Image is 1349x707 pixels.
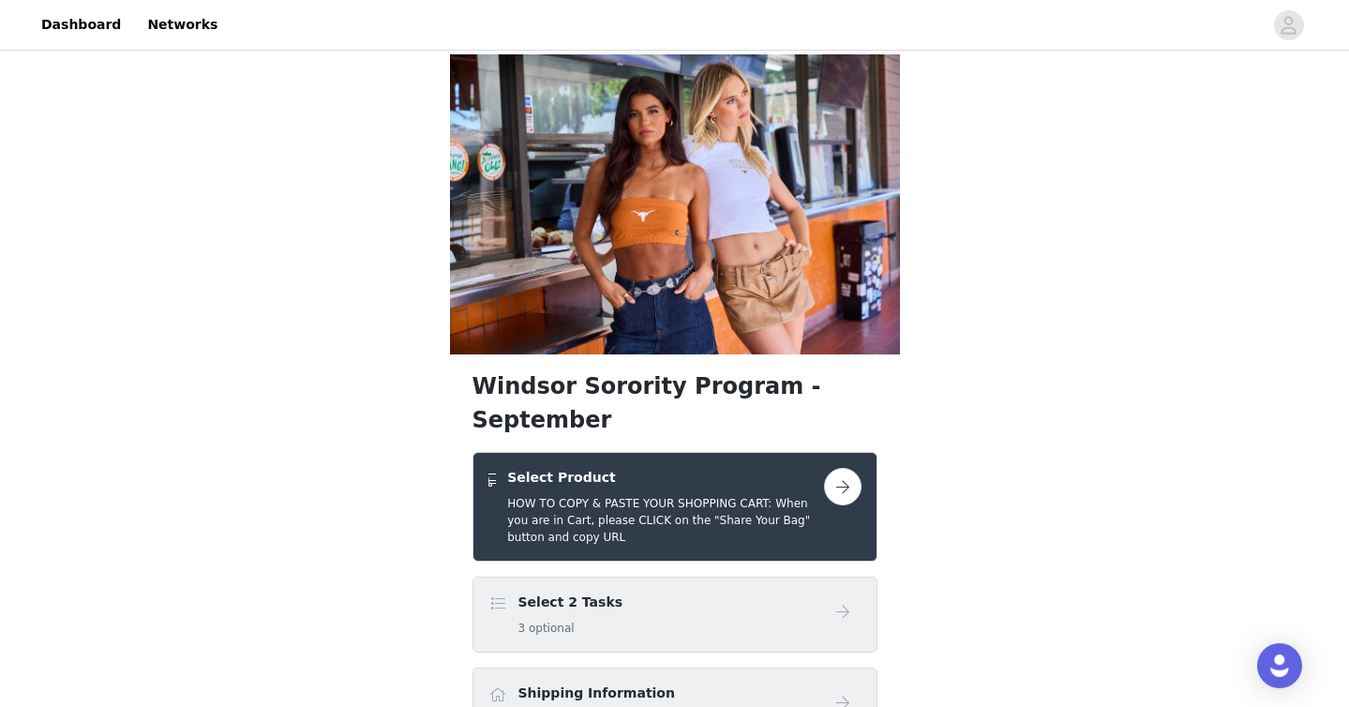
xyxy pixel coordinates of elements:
[518,684,675,703] h4: Shipping Information
[30,4,132,46] a: Dashboard
[1280,10,1297,40] div: avatar
[507,468,823,488] h4: Select Product
[507,495,823,546] h5: HOW TO COPY & PASTE YOUR SHOPPING CART: When you are in Cart, please CLICK on the "Share Your Bag...
[472,452,877,562] div: Select Product
[518,620,623,637] h5: 3 optional
[518,593,623,612] h4: Select 2 Tasks
[1257,643,1302,688] div: Open Intercom Messenger
[472,577,877,653] div: Select 2 Tasks
[472,369,877,437] h1: Windsor Sorority Program - September
[136,4,229,46] a: Networks
[450,54,900,354] img: campaign image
